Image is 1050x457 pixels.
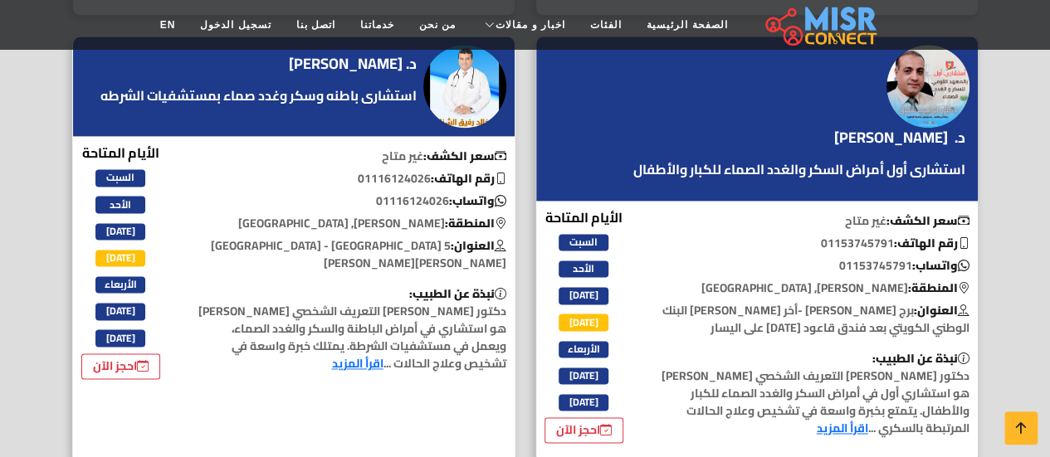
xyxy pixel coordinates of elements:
b: نبذة عن الطبيب: [409,283,506,304]
p: [PERSON_NAME], [GEOGRAPHIC_DATA] [652,280,978,297]
a: من نحن [407,9,468,41]
b: واتساب: [912,255,969,276]
span: [DATE] [95,250,145,266]
a: احجز الآن [81,353,160,379]
span: [DATE] [95,303,145,319]
b: المنطقة: [908,277,969,299]
a: EN [148,9,188,41]
span: الأحد [559,260,608,277]
span: السبت [559,234,608,250]
p: [PERSON_NAME], [GEOGRAPHIC_DATA] [188,215,515,232]
b: سعر الكشف: [886,210,969,231]
h4: د. [PERSON_NAME] [834,129,965,147]
h4: د. [PERSON_NAME] [289,55,417,73]
a: اقرأ المزيد [817,417,868,439]
span: الأحد [95,196,145,212]
span: [DATE] [95,329,145,346]
b: العنوان: [451,235,506,256]
b: العنوان: [914,299,969,321]
a: اخبار و مقالات [468,9,578,41]
b: رقم الهاتف: [431,168,506,189]
a: اقرأ المزيد [332,352,383,374]
p: 01116124026 [188,170,515,187]
p: 01153745791 [652,235,978,252]
a: احجز الآن [545,417,623,443]
a: الفئات [578,9,634,41]
p: 01116124026 [188,192,515,210]
span: [DATE] [559,287,608,304]
img: main.misr_connect [765,4,877,46]
span: [DATE] [559,314,608,330]
p: غير متاح [652,212,978,230]
a: استشارى أول أمراض السكر والغدد الصماء للكبار والأطفال [629,159,969,179]
span: السبت [95,169,145,186]
b: المنطقة: [445,212,506,234]
p: 01153745791 [652,257,978,275]
p: 5 [GEOGRAPHIC_DATA] - [GEOGRAPHIC_DATA][PERSON_NAME][PERSON_NAME] [188,237,515,272]
p: برج [PERSON_NAME] -أخر [PERSON_NAME] البنك الوطني الكويتي بعد فندق قاعود [DATE] على اليسار [652,302,978,337]
a: استشارى باطنه وسكر وغدد صماء بمستشفيات الشرطه [96,85,421,105]
a: الصفحة الرئيسية [634,9,740,41]
b: سعر الكشف: [423,145,506,167]
span: الأربعاء [95,276,145,293]
a: د. [PERSON_NAME] [834,125,969,150]
span: [DATE] [559,367,608,384]
div: الأيام المتاحة [545,207,623,444]
a: خدماتنا [348,9,407,41]
b: رقم الهاتف: [894,232,969,254]
img: د. خالد رفيق [423,45,506,128]
div: الأيام المتاحة [81,143,160,379]
p: غير متاح [188,148,515,165]
p: دكتور [PERSON_NAME] التعريف الشخصي [PERSON_NAME] هو استشاري أول في أمراض السكر والغدد الصماء للكب... [652,350,978,437]
b: واتساب: [449,190,506,211]
a: د. [PERSON_NAME] [289,51,421,76]
a: اتصل بنا [284,9,348,41]
span: [DATE] [95,223,145,240]
span: [DATE] [559,394,608,411]
span: اخبار و مقالات [496,17,565,32]
b: نبذة عن الطبيب: [872,348,969,369]
span: الأربعاء [559,341,608,357]
img: د. ابراهيم شفيق [886,45,969,128]
a: تسجيل الدخول [188,9,283,41]
p: دكتور [PERSON_NAME] التعريف الشخصي [PERSON_NAME] هو استشاري في أمراض الباطنة والسكر والغدد الصماء... [188,285,515,372]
